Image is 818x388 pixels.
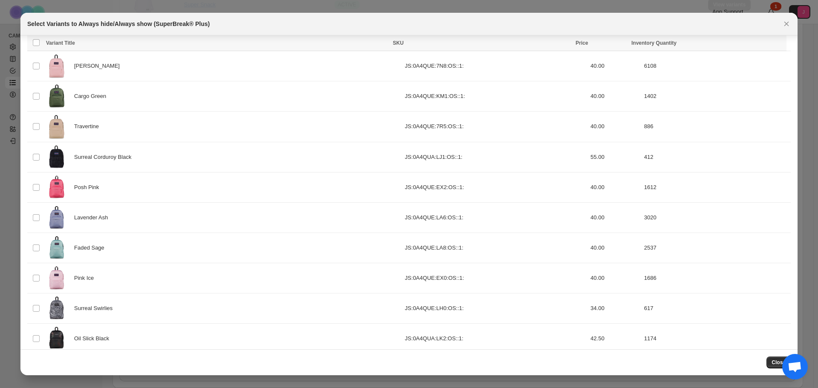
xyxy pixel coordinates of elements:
td: 886 [642,112,791,142]
span: SKU [393,40,403,46]
span: Pink Ice [74,274,98,282]
td: 40.00 [588,202,642,233]
span: Inventory Quantity [631,40,677,46]
img: JS0A4QUELH0-FRONT.webp [46,296,67,321]
td: 55.00 [588,142,642,172]
td: 42.50 [588,324,642,354]
td: JS:0A4QUA:LK2:OS::1: [402,324,588,354]
td: 1612 [642,172,791,202]
h2: Select Variants to Always hide/Always show (SuperBreak® Plus) [27,20,210,28]
td: 40.00 [588,233,642,263]
td: JS:0A4QUE:LH0:OS::1: [402,293,588,324]
a: Open chat [782,354,808,379]
td: 2537 [642,233,791,263]
td: 3020 [642,202,791,233]
span: Variant Title [46,40,75,46]
span: [PERSON_NAME] [74,62,124,70]
td: JS:0A4QUA:LJ1:OS::1: [402,142,588,172]
td: 617 [642,293,791,324]
span: Lavender Ash [74,213,112,222]
td: JS:0A4QUE:EX0:OS::1: [402,263,588,293]
td: 34.00 [588,293,642,324]
span: Posh Pink [74,183,104,192]
td: 40.00 [588,263,642,293]
span: Travertine [74,122,104,131]
button: Close [781,18,792,30]
td: 6108 [642,51,791,81]
button: Close [766,356,791,368]
td: 1686 [642,263,791,293]
img: JS0A4QUELA8-FRONT.webp [46,236,67,260]
img: JS0A4QUEEX2-FRONT.webp [46,175,67,200]
td: JS:0A4QUE:EX2:OS::1: [402,172,588,202]
span: Cargo Green [74,92,111,101]
span: Oil Slick Black [74,334,114,343]
td: JS:0A4QUE:LA8:OS::1: [402,233,588,263]
span: Surreal Swirlies [74,304,117,313]
td: JS:0A4QUE:LA6:OS::1: [402,202,588,233]
img: JS0A4QUALJ1-FRONT.webp [46,145,67,170]
img: JS0A4QUE7R5-FRONT_fe3b6cb2-d866-4585-ae97-10692dcb34a3.webp [46,114,67,139]
span: Faded Sage [74,244,109,252]
img: JS0A4QUEKM1-FRONT.webp [46,84,67,109]
span: Price [576,40,588,46]
span: Close [772,359,786,366]
img: JS0A4QUEEX0-FRONT.webp [46,266,67,290]
img: JS0A4QUALK2-FRONT.webp [46,326,67,351]
img: JS0A4QUE7N8-FRONT_ff0f9364-f9ca-40b3-9e26-436a333409fe.webp [46,54,67,78]
td: 412 [642,142,791,172]
td: JS:0A4QUE:7N8:OS::1: [402,51,588,81]
td: JS:0A4QUE:KM1:OS::1: [402,81,588,112]
span: Surreal Corduroy Black [74,153,136,161]
td: 40.00 [588,172,642,202]
img: JS0A4QUELA6-FRONT.webp [46,205,67,230]
td: 1174 [642,324,791,354]
td: 40.00 [588,81,642,112]
td: 40.00 [588,112,642,142]
td: JS:0A4QUE:7R5:OS::1: [402,112,588,142]
td: 1402 [642,81,791,112]
td: 40.00 [588,51,642,81]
